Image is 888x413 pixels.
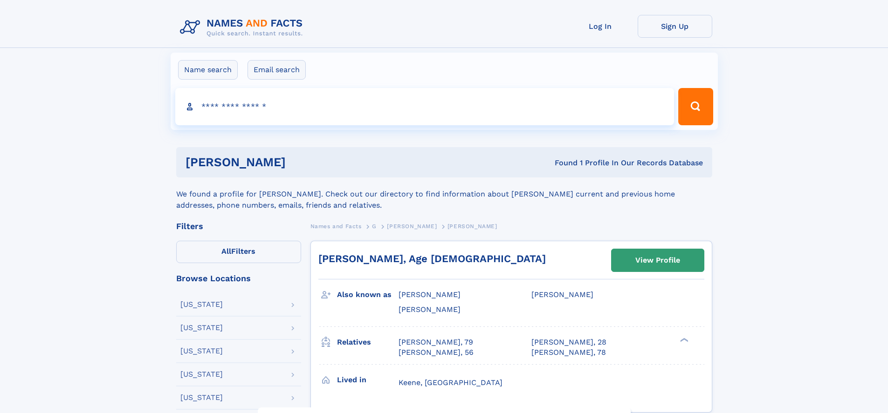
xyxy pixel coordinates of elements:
[318,253,546,264] a: [PERSON_NAME], Age [DEMOGRAPHIC_DATA]
[563,15,638,38] a: Log In
[176,241,301,263] label: Filters
[678,88,713,125] button: Search Button
[176,15,310,40] img: Logo Names and Facts
[399,378,503,387] span: Keene, [GEOGRAPHIC_DATA]
[372,220,377,232] a: G
[372,223,377,230] span: G
[612,249,704,271] a: View Profile
[337,334,399,350] h3: Relatives
[337,372,399,388] h3: Lived in
[638,15,712,38] a: Sign Up
[180,347,223,355] div: [US_STATE]
[678,337,689,343] div: ❯
[180,324,223,332] div: [US_STATE]
[248,60,306,80] label: Email search
[387,220,437,232] a: [PERSON_NAME]
[186,156,420,168] h1: [PERSON_NAME]
[178,60,238,80] label: Name search
[180,394,223,401] div: [US_STATE]
[221,247,231,256] span: All
[399,290,461,299] span: [PERSON_NAME]
[175,88,675,125] input: search input
[635,250,680,271] div: View Profile
[399,337,473,347] a: [PERSON_NAME], 79
[420,158,703,168] div: Found 1 Profile In Our Records Database
[531,347,606,358] a: [PERSON_NAME], 78
[176,177,712,211] div: We found a profile for [PERSON_NAME]. Check out our directory to find information about [PERSON_N...
[447,223,497,230] span: [PERSON_NAME]
[531,290,593,299] span: [PERSON_NAME]
[531,337,606,347] a: [PERSON_NAME], 28
[176,222,301,230] div: Filters
[387,223,437,230] span: [PERSON_NAME]
[399,305,461,314] span: [PERSON_NAME]
[399,347,474,358] a: [PERSON_NAME], 56
[180,371,223,378] div: [US_STATE]
[180,301,223,308] div: [US_STATE]
[310,220,362,232] a: Names and Facts
[337,287,399,303] h3: Also known as
[176,274,301,283] div: Browse Locations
